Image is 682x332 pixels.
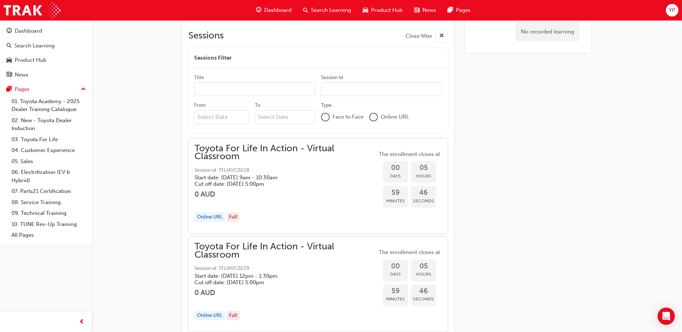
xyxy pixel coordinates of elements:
[411,262,436,271] span: 05
[297,3,357,18] a: search-iconSearch Learning
[516,22,580,41] div: No recorded learning
[194,243,377,259] span: Toyota For Life In Action - Virtual Classroom
[194,289,377,297] h3: 0 AUD
[411,164,436,172] span: 05
[226,212,240,222] div: Full
[406,32,432,40] span: Close filter
[383,197,408,205] span: Minutes
[194,243,442,326] button: Toyota For Life In Action - Virtual ClassroomSession id: TFLIAVC0229Start date: [DATE] 12pm - 1:3...
[9,156,89,167] a: 05. Sales
[194,174,366,181] h5: Start date: [DATE] 9am - 10:30am
[439,32,444,41] span: cross-icon
[9,208,89,219] a: 09. Technical Training
[9,230,89,241] a: All Pages
[3,24,89,38] a: Dashboard
[303,6,308,15] span: search-icon
[194,74,204,81] div: Title
[194,144,377,161] span: Toyota For Life In Action - Virtual Classroom
[383,295,408,303] span: Minutes
[371,6,403,14] span: Product Hub
[14,42,55,50] div: Search Learning
[255,110,316,124] input: To
[411,287,436,295] span: 46
[194,144,442,228] button: Toyota For Life In Action - Virtual ClassroomSession id: TFLIAVC0228Start date: [DATE] 9am - 10:3...
[15,71,28,79] div: News
[422,6,436,14] span: News
[411,189,436,197] span: 46
[255,102,260,109] div: To
[15,56,46,64] div: Product Hub
[411,270,436,278] span: Hours
[377,150,442,158] span: The enrollment closes at
[9,115,89,134] a: 02. New - Toyota Dealer Induction
[383,172,408,180] span: Days
[194,273,366,279] h5: Start date: [DATE] 12pm - 1:30pm
[414,6,420,15] span: news-icon
[3,83,89,96] button: Pages
[333,113,363,121] span: Face to Face
[9,186,89,197] a: 07. Parts21 Certification
[321,102,332,109] div: Type
[669,6,675,14] span: YP
[194,212,225,222] div: Online URL
[194,190,377,198] h3: 0 AUD
[194,311,225,321] div: Online URL
[411,197,436,205] span: Seconds
[9,145,89,156] a: 04. Customer Experience
[311,6,351,14] span: Search Learning
[81,85,86,94] span: up-icon
[194,54,232,62] span: Sessions Filter
[9,219,89,230] a: 10. TUNE Rev-Up Training
[6,28,12,34] span: guage-icon
[9,197,89,208] a: 08. Service Training
[456,6,471,14] span: Pages
[408,3,442,18] a: news-iconNews
[406,30,448,42] button: Close filter
[381,113,409,121] span: Online URL
[3,68,89,82] a: News
[383,164,408,172] span: 00
[9,96,89,115] a: 01. Toyota Academy - 2025 Dealer Training Catalogue
[15,85,29,93] div: Pages
[15,27,42,35] div: Dashboard
[411,172,436,180] span: Hours
[9,134,89,145] a: 03. Toyota For Life
[264,6,292,14] span: Dashboard
[3,39,89,52] a: Search Learning
[658,308,675,325] div: Open Intercom Messenger
[9,167,89,186] a: 06. Electrification (EV & Hybrid)
[194,166,377,175] span: Session id: TFLIAVC0228
[442,3,476,18] a: pages-iconPages
[256,6,261,15] span: guage-icon
[194,110,249,124] input: From
[383,262,408,271] span: 00
[3,54,89,67] a: Product Hub
[6,43,12,49] span: search-icon
[321,74,343,81] div: Session Id
[79,318,84,327] span: prev-icon
[194,82,315,96] input: Title
[411,295,436,303] span: Seconds
[357,3,408,18] a: car-iconProduct Hub
[250,3,297,18] a: guage-iconDashboard
[6,72,12,78] span: news-icon
[194,264,377,273] span: Session id: TFLIAVC0229
[3,23,89,83] button: DashboardSearch LearningProduct HubNews
[6,57,12,64] span: car-icon
[383,287,408,295] span: 59
[226,311,240,321] div: Full
[666,4,678,17] button: YP
[194,102,206,109] div: From
[383,189,408,197] span: 59
[377,248,442,257] span: The enrollment closes at
[4,2,61,18] img: Trak
[188,30,224,42] h2: Sessions
[448,6,453,15] span: pages-icon
[321,82,442,96] input: Session Id
[6,86,12,93] span: pages-icon
[363,6,368,15] span: car-icon
[383,270,408,278] span: Days
[194,279,366,286] h5: Cut off date: [DATE] 5:00pm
